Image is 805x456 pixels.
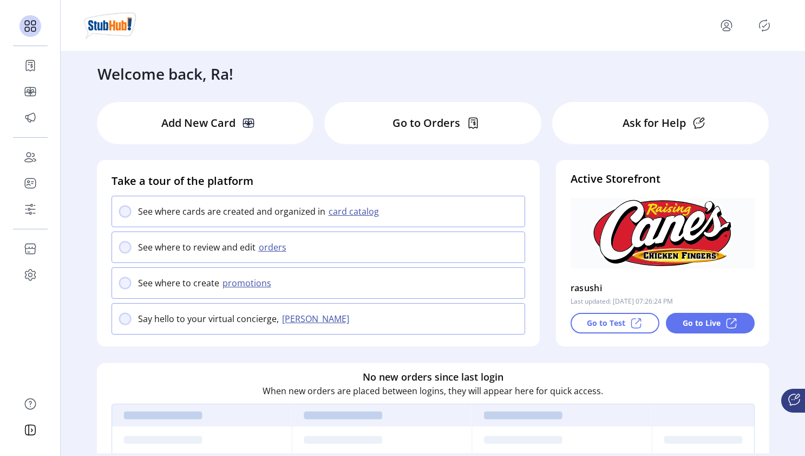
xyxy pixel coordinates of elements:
p: When new orders are placed between logins, they will appear here for quick access. [263,384,603,397]
button: promotions [219,277,278,290]
h4: Active Storefront [571,171,755,187]
p: Go to Test [587,317,625,329]
h6: No new orders since last login [363,369,503,384]
img: logo [82,10,138,41]
button: Publisher Panel [756,17,773,34]
button: menu [718,17,735,34]
p: See where to create [138,277,219,290]
p: rasushi [571,279,603,297]
p: Go to Live [683,317,721,329]
button: orders [256,241,293,254]
button: card catalog [325,205,385,218]
h4: Take a tour of the platform [112,173,525,189]
p: Go to Orders [392,115,460,131]
p: Add New Card [161,115,235,131]
p: See where to review and edit [138,241,256,254]
button: [PERSON_NAME] [279,312,356,325]
p: Say hello to your virtual concierge, [138,312,279,325]
p: See where cards are created and organized in [138,205,325,218]
h3: Welcome back, Ra! [97,62,233,85]
p: Last updated: [DATE] 07:26:24 PM [571,297,673,306]
p: Ask for Help [623,115,686,131]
